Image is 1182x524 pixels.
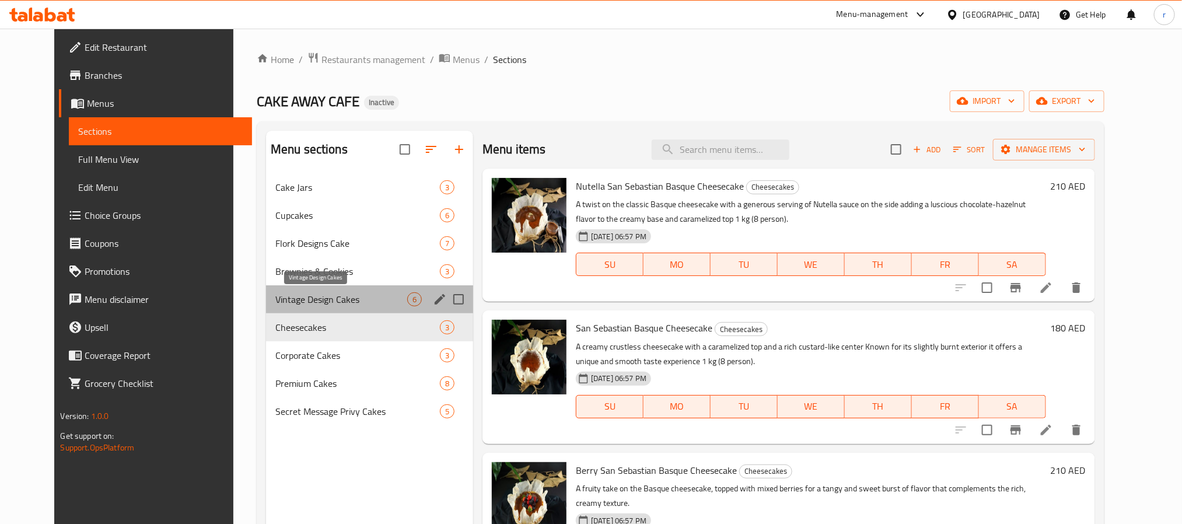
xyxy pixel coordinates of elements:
div: items [440,180,454,194]
span: MO [648,256,706,273]
div: items [440,208,454,222]
span: CAKE AWAY CAFE [257,88,359,114]
h6: 180 AED [1051,320,1086,336]
button: import [950,90,1024,112]
button: Add [908,141,946,159]
span: TH [849,398,907,415]
span: Select to update [975,418,999,442]
button: TH [845,395,912,418]
a: Grocery Checklist [59,369,251,397]
button: WE [778,395,845,418]
span: Get support on: [60,428,114,443]
button: FR [912,253,979,276]
span: TH [849,256,907,273]
span: Secret Message Privy Cakes [275,404,440,418]
span: SU [581,256,639,273]
p: A twist on the classic Basque cheesecake with a generous serving of Nutella sauce on the side add... [576,197,1045,226]
span: Cheesecakes [740,464,792,478]
div: Menu-management [837,8,908,22]
span: Inactive [364,97,399,107]
span: MO [648,398,706,415]
img: San Sebastian Basque Cheesecake [492,320,566,394]
span: 6 [408,294,421,305]
span: Promotions [85,264,242,278]
a: Full Menu View [69,145,251,173]
span: FR [917,398,974,415]
p: A fruity take on the Basque cheesecake, topped with mixed berries for a tangy and sweet burst of ... [576,481,1045,511]
div: Secret Message Privy Cakes5 [266,397,473,425]
span: SA [984,256,1041,273]
span: Premium Cakes [275,376,440,390]
a: Edit Restaurant [59,33,251,61]
span: TU [715,256,773,273]
div: items [440,320,454,334]
button: SU [576,253,644,276]
div: items [440,264,454,278]
a: Edit Menu [69,173,251,201]
span: SA [984,398,1041,415]
span: Edit Menu [78,180,242,194]
button: TU [711,395,778,418]
span: Menus [87,96,242,110]
span: Select all sections [393,137,417,162]
a: Restaurants management [307,52,425,67]
span: Sections [493,53,526,67]
span: 3 [440,266,454,277]
button: delete [1062,416,1090,444]
button: TH [845,253,912,276]
span: 3 [440,350,454,361]
span: Grocery Checklist [85,376,242,390]
span: Version: [60,408,89,424]
span: Cheesecakes [275,320,440,334]
span: Sections [78,124,242,138]
span: Cheesecakes [715,323,767,336]
span: Branches [85,68,242,82]
div: Cheesecakes3 [266,313,473,341]
span: import [959,94,1015,109]
span: Nutella San Sebastian Basque Cheesecake [576,177,744,195]
span: Brownies & Cookies [275,264,440,278]
span: 1.0.0 [91,408,109,424]
div: Inactive [364,96,399,110]
a: Sections [69,117,251,145]
div: items [440,404,454,418]
span: Select section [884,137,908,162]
span: Cheesecakes [747,180,799,194]
h6: 210 AED [1051,178,1086,194]
div: items [440,376,454,390]
a: Branches [59,61,251,89]
a: Upsell [59,313,251,341]
span: Berry San Sebastian Basque Cheesecake [576,462,737,479]
span: Corporate Cakes [275,348,440,362]
span: Restaurants management [321,53,425,67]
a: Menus [59,89,251,117]
li: / [299,53,303,67]
button: SU [576,395,644,418]
span: Edit Restaurant [85,40,242,54]
span: r [1163,8,1166,21]
span: Coupons [85,236,242,250]
button: WE [778,253,845,276]
button: Manage items [993,139,1095,160]
button: MO [644,253,711,276]
h2: Menu items [482,141,546,158]
span: WE [782,256,840,273]
div: Cupcakes6 [266,201,473,229]
div: Brownies & Cookies3 [266,257,473,285]
span: Menu disclaimer [85,292,242,306]
span: Add item [908,141,946,159]
span: Flork Designs Cake [275,236,440,250]
div: [GEOGRAPHIC_DATA] [963,8,1040,21]
div: Premium Cakes8 [266,369,473,397]
span: Upsell [85,320,242,334]
div: Corporate Cakes3 [266,341,473,369]
input: search [652,139,789,160]
div: Vintage Design Cakes6edit [266,285,473,313]
span: Choice Groups [85,208,242,222]
h2: Menu sections [271,141,348,158]
span: [DATE] 06:57 PM [586,373,651,384]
